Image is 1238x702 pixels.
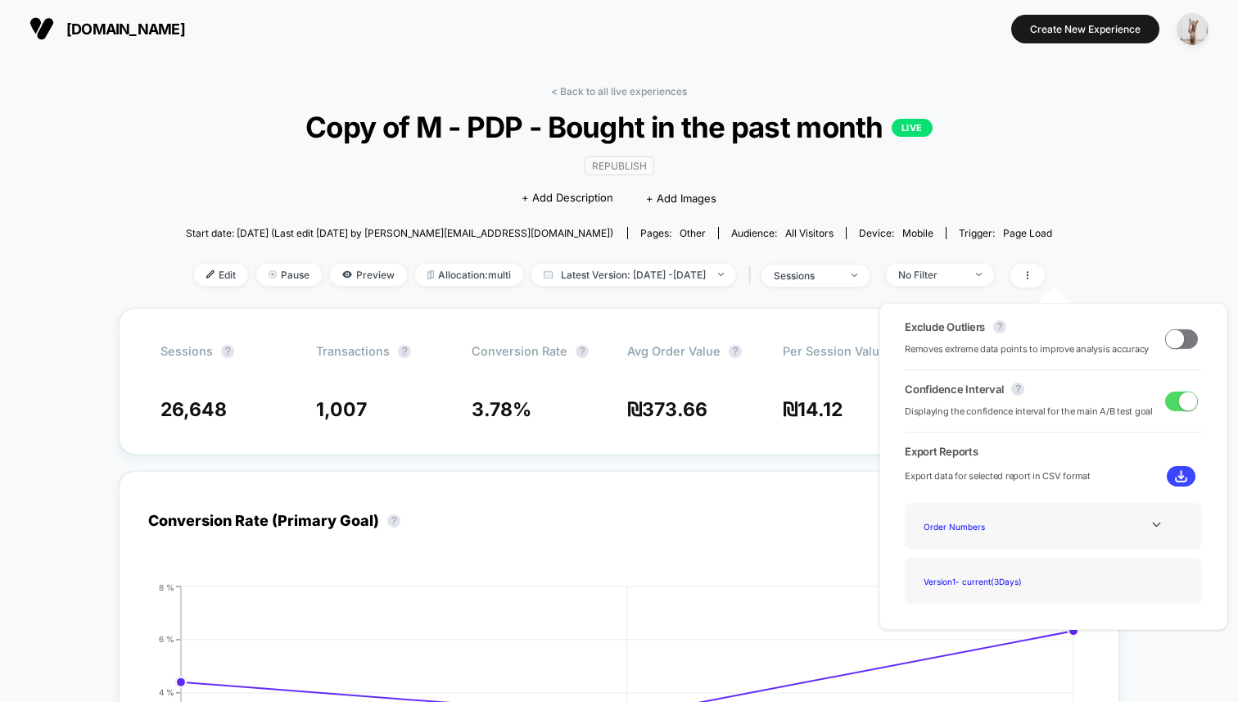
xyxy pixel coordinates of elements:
span: Conversion Rate [472,344,567,358]
div: Audience: [731,227,834,239]
span: Exclude Outliers [905,320,985,333]
span: ₪ [783,398,843,421]
span: Avg Order Value [627,344,721,358]
img: end [976,273,982,276]
img: end [852,274,857,277]
div: Version 1 - current ( 3 Days) [917,570,1048,592]
span: 1,007 [316,398,367,421]
div: sessions [774,269,839,282]
button: ? [576,345,589,358]
button: ? [398,345,411,358]
img: ppic [1177,13,1209,45]
div: Pages: [640,227,706,239]
span: Republish [585,156,654,175]
button: ? [221,345,234,358]
button: ? [729,345,742,358]
button: [DOMAIN_NAME] [25,16,190,42]
span: Edit [194,264,248,286]
span: Pause [256,264,322,286]
span: Sessions [160,344,213,358]
img: calendar [544,270,553,279]
button: Create New Experience [1011,15,1159,43]
span: Export Reports [905,445,1202,458]
button: ppic [1172,12,1213,46]
button: ? [387,514,400,528]
span: 26,648 [160,398,227,421]
span: Allocation: multi [415,264,523,286]
div: No Filter [898,269,964,281]
span: ₪ [627,398,707,421]
img: edit [206,270,215,279]
span: All Visitors [785,227,834,239]
button: ? [1011,383,1024,396]
span: Export data for selected report in CSV format [905,469,1091,484]
span: mobile [902,227,933,239]
span: Displaying the confidence interval for the main A/B test goal [905,404,1153,419]
span: [DOMAIN_NAME] [66,20,185,38]
button: ? [993,320,1006,333]
div: Order Numbers [917,515,1048,537]
img: Visually logo [29,16,54,41]
tspan: 6 % [159,634,174,644]
tspan: 8 % [159,582,174,591]
span: + Add Images [646,192,716,205]
img: end [269,270,277,279]
span: Device: [846,227,946,239]
span: Start date: [DATE] (Last edit [DATE] by [PERSON_NAME][EMAIL_ADDRESS][DOMAIN_NAME]) [186,227,613,239]
span: 14.12 [797,398,843,421]
span: | [744,264,761,288]
span: Copy of M - PDP - Bought in the past month [229,110,1010,144]
span: Confidence Interval [905,383,1003,396]
span: Preview [330,264,407,286]
a: < Back to all live experiences [551,85,687,97]
span: + Add Description [522,190,613,206]
span: Transactions [316,344,390,358]
div: Trigger: [959,227,1052,239]
span: Per Session Value [783,344,887,358]
span: 3.78 % [472,398,531,421]
img: download [1175,470,1187,482]
img: end [718,273,724,276]
span: Page Load [1003,227,1052,239]
tspan: 4 % [159,687,174,697]
p: LIVE [892,119,933,137]
span: Latest Version: [DATE] - [DATE] [531,264,736,286]
span: Removes extreme data points to improve analysis accuracy [905,342,1149,357]
span: other [680,227,706,239]
img: rebalance [427,270,434,279]
span: 373.66 [642,398,707,421]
